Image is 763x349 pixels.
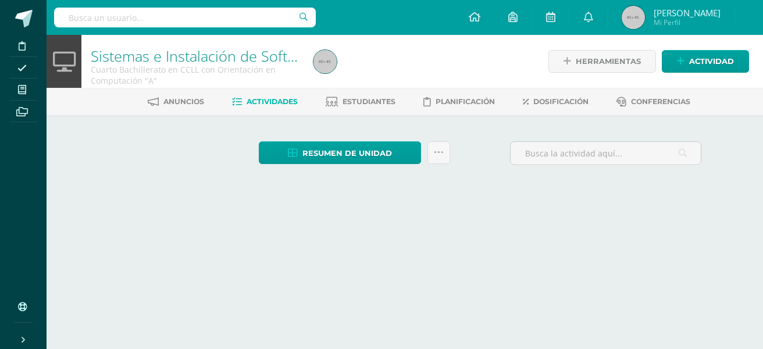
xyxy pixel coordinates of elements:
a: Herramientas [548,50,656,73]
span: Mi Perfil [654,17,721,27]
span: Planificación [436,97,495,106]
a: Estudiantes [326,92,395,111]
a: Actividad [662,50,749,73]
input: Busca la actividad aquí... [511,142,701,165]
a: Sistemas e Instalación de Software [91,46,319,66]
input: Busca un usuario... [54,8,316,27]
span: Conferencias [631,97,690,106]
span: Dosificación [533,97,589,106]
a: Anuncios [148,92,204,111]
span: Estudiantes [343,97,395,106]
div: Cuarto Bachillerato en CCLL con Orientación en Computación 'A' [91,64,300,86]
span: [PERSON_NAME] [654,7,721,19]
a: Conferencias [616,92,690,111]
span: Herramientas [576,51,641,72]
span: Resumen de unidad [302,143,392,164]
h1: Sistemas e Instalación de Software [91,48,300,64]
a: Planificación [423,92,495,111]
a: Actividades [232,92,298,111]
img: 45x45 [313,50,337,73]
img: 45x45 [622,6,645,29]
span: Actividades [247,97,298,106]
span: Actividad [689,51,734,72]
a: Resumen de unidad [259,141,421,164]
a: Dosificación [523,92,589,111]
span: Anuncios [163,97,204,106]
